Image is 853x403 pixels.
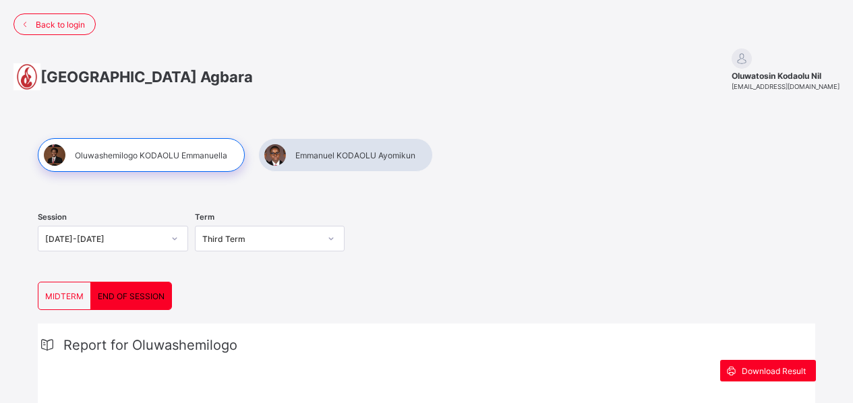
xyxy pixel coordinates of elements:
div: [DATE]-[DATE] [45,234,163,244]
span: Session [38,212,67,222]
span: Back to login [36,20,85,30]
span: Term [195,212,214,222]
span: Oluwatosin Kodaolu Nil [732,71,840,81]
span: MIDTERM [45,291,84,301]
div: Third Term [202,234,320,244]
span: [EMAIL_ADDRESS][DOMAIN_NAME] [732,83,840,90]
span: Report for Oluwashemilogo [63,337,237,353]
span: Download Result [742,366,806,376]
img: default.svg [732,49,752,69]
img: School logo [13,63,40,90]
span: END OF SESSION [98,291,165,301]
span: [GEOGRAPHIC_DATA] Agbara [40,68,253,86]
